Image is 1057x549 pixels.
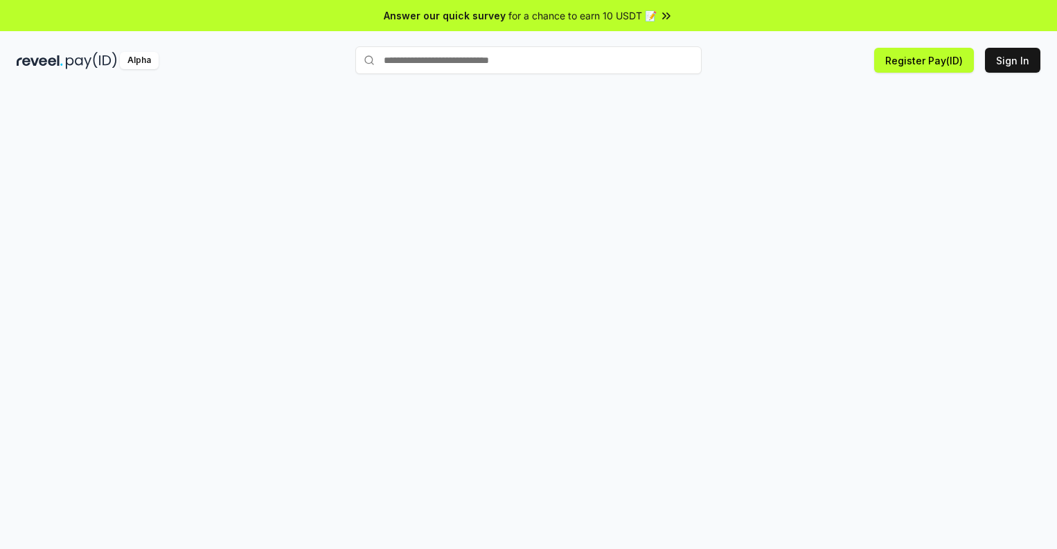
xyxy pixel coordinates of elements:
[384,8,506,23] span: Answer our quick survey
[17,52,63,69] img: reveel_dark
[508,8,657,23] span: for a chance to earn 10 USDT 📝
[874,48,974,73] button: Register Pay(ID)
[66,52,117,69] img: pay_id
[120,52,159,69] div: Alpha
[985,48,1040,73] button: Sign In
